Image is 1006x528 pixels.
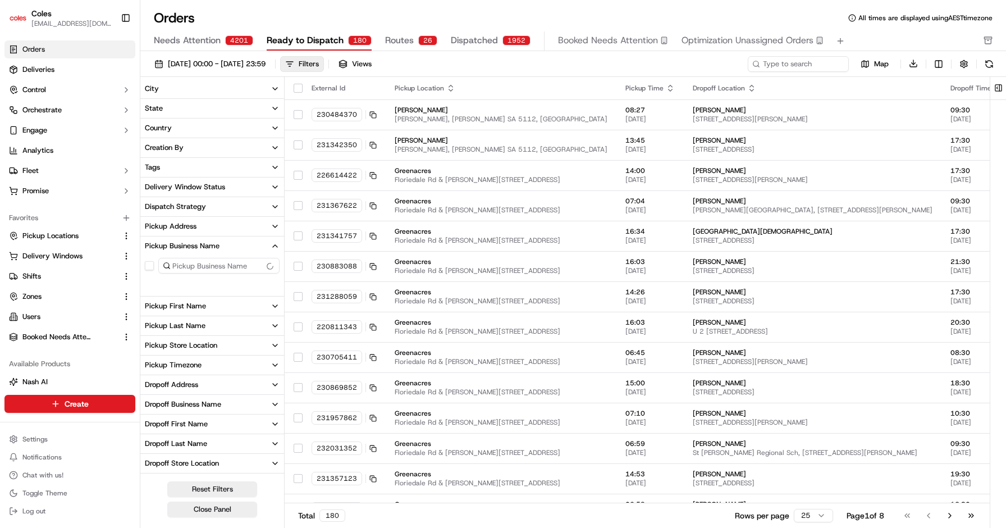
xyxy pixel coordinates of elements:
span: [DATE] [950,418,1003,427]
span: 16:03 [625,318,675,327]
span: [PERSON_NAME] [693,379,932,388]
span: Floriedale Rd & [PERSON_NAME][STREET_ADDRESS] [395,418,607,427]
span: Floriedale Rd & [PERSON_NAME][STREET_ADDRESS] [395,236,607,245]
span: 231342350 [317,140,357,149]
span: [DATE] [950,357,1003,366]
span: Booked Needs Attention [558,34,658,47]
span: 230869852 [317,383,357,392]
div: Pickup First Name [145,301,206,311]
span: 06:59 [625,439,675,448]
button: Users [4,308,135,326]
div: State [145,103,163,113]
button: Tags [140,158,284,177]
span: [DATE] [950,388,1003,397]
input: Type to search [748,56,849,72]
span: 231367622 [317,201,357,210]
span: 19:30 [950,470,1003,479]
span: [STREET_ADDRESS][PERSON_NAME] [693,357,932,366]
span: 16:03 [625,257,675,266]
div: Favorites [4,209,135,227]
button: [DATE] 00:00 - [DATE] 23:59 [149,56,271,72]
span: Toggle Theme [22,489,67,498]
span: [STREET_ADDRESS] [693,388,932,397]
span: [DATE] [625,145,675,154]
button: ColesColes[EMAIL_ADDRESS][DOMAIN_NAME] [4,4,116,31]
button: Orchestrate [4,101,135,119]
div: Delivery Window Status [145,182,225,192]
button: Dropoff Address [140,375,284,394]
span: [DATE] [950,145,1003,154]
div: Dispatch Strategy [145,202,206,212]
span: 17:30 [950,136,1003,145]
span: [PERSON_NAME], [PERSON_NAME] SA 5112, [GEOGRAPHIC_DATA] [395,115,607,124]
div: Tags [145,162,160,172]
span: [STREET_ADDRESS][PERSON_NAME] [693,175,932,184]
span: Notifications [22,453,62,462]
span: [PERSON_NAME] [395,106,607,115]
button: Dropoff Last Name [140,434,284,453]
button: Views [333,56,377,72]
span: Knowledge Base [22,163,86,174]
span: Greenacres [395,318,607,327]
span: 10:30 [950,409,1003,418]
span: Map [874,59,889,69]
span: [DATE] [950,327,1003,336]
span: [PERSON_NAME] [693,470,932,479]
span: [PERSON_NAME], [PERSON_NAME] SA 5112, [GEOGRAPHIC_DATA] [395,145,607,154]
div: 💻 [95,164,104,173]
img: Nash [11,11,34,34]
span: 15:00 [625,379,675,388]
button: Pickup Business Name [140,236,284,256]
span: All times are displayed using AEST timezone [858,13,993,22]
span: [PERSON_NAME] [693,166,932,175]
span: Floriedale Rd & [PERSON_NAME][STREET_ADDRESS] [395,206,607,215]
span: Routes [385,34,414,47]
span: Delivery Windows [22,251,83,261]
span: Greenacres [395,288,607,297]
span: 14:00 [625,166,675,175]
div: Available Products [4,355,135,373]
span: [DATE] [950,236,1003,245]
span: [DATE] [950,206,1003,215]
span: Nash AI [22,377,48,387]
span: 07:04 [625,197,675,206]
button: Log out [4,503,135,519]
span: 12:30 [950,500,1003,509]
button: 230869852 [312,381,377,394]
span: Engage [22,125,47,135]
button: Dropoff Business Name [140,395,284,414]
span: [STREET_ADDRESS][PERSON_NAME] [693,115,932,124]
button: 232031352 [312,441,377,455]
span: [DATE] [625,479,675,488]
img: Coles [9,9,27,27]
span: Greenacres [395,257,607,266]
span: Fleet [22,166,39,176]
span: Greenacres [395,227,607,236]
img: 1736555255976-a54dd68f-1ca7-489b-9aae-adbdc363a1c4 [11,107,31,128]
span: 20:30 [950,318,1003,327]
a: 💻API Documentation [90,158,185,179]
span: Promise [22,186,49,196]
div: City [145,84,159,94]
span: Floriedale Rd & [PERSON_NAME][STREET_ADDRESS] [395,388,607,397]
a: Zones [9,292,117,302]
button: Toggle Theme [4,485,135,501]
button: 231288059 [312,290,377,303]
span: 17:30 [950,288,1003,297]
button: 226614422 [312,169,377,182]
button: Filters [280,56,324,72]
span: 14:53 [625,470,675,479]
span: Greenacres [395,348,607,357]
a: Shifts [9,271,117,281]
span: [DATE] [950,297,1003,306]
span: 18:30 [950,379,1003,388]
span: 230705411 [317,353,357,362]
span: [PERSON_NAME] [693,318,932,327]
p: Welcome 👋 [11,45,204,63]
button: Delivery Window Status [140,177,284,197]
button: Pickup Last Name [140,316,284,335]
a: Booked Needs Attention [9,332,117,342]
span: Ready to Dispatch [267,34,344,47]
span: 09:30 [950,197,1003,206]
button: Creation By [140,138,284,157]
